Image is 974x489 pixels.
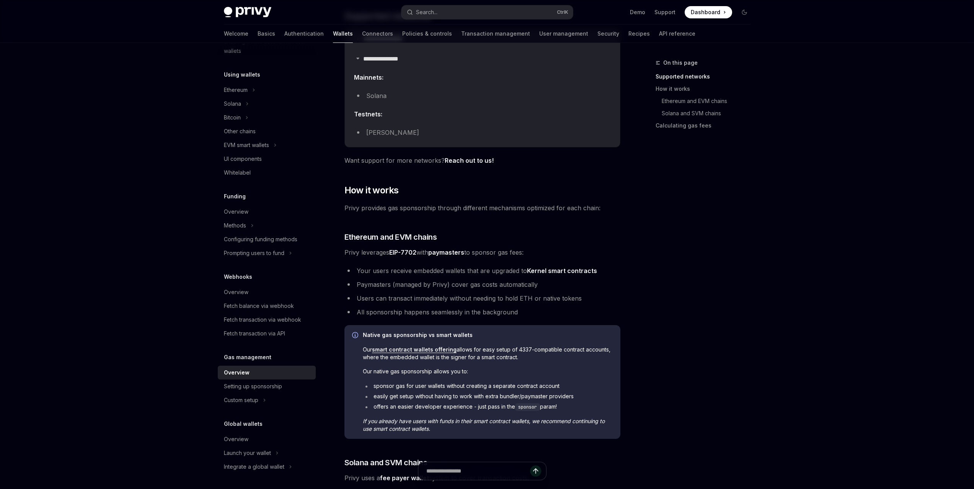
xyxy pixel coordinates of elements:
button: Toggle Ethereum section [218,83,316,97]
li: Users can transact immediately without needing to hold ETH or native tokens [344,293,620,304]
button: Open search [401,5,573,19]
div: Integrate a global wallet [224,462,284,471]
a: Overview [218,205,316,219]
h5: Gas management [224,353,271,362]
a: Supported networks [656,70,757,83]
span: How it works [344,184,399,196]
a: Kernel smart contracts [527,267,597,275]
a: UI components [218,152,316,166]
div: Setting up sponsorship [224,382,282,391]
a: How it works [656,83,757,95]
div: Solana [224,99,241,108]
li: offers an easier developer experience - just pass in the param! [363,403,613,411]
a: Wallets [333,25,353,43]
span: Want support for more networks? [344,155,620,166]
div: Overview [224,368,250,377]
img: dark logo [224,7,271,18]
button: Toggle dark mode [738,6,750,18]
a: Transaction management [461,25,530,43]
li: easily get setup without having to work with extra bundler/paymaster providers [363,393,613,400]
div: EVM smart wallets [224,141,269,150]
button: Toggle Launch your wallet section [218,446,316,460]
button: Toggle Prompting users to fund section [218,246,316,260]
div: Search... [416,8,437,17]
a: Ethereum and EVM chains [656,95,757,107]
a: Setting up sponsorship [218,379,316,393]
a: Recipes [628,25,650,43]
span: Dashboard [691,8,720,16]
a: User management [539,25,588,43]
a: Support [654,8,675,16]
button: Toggle Methods section [218,219,316,232]
em: If you already have users with funds in their smart contract wallets, we recommend continuing to ... [363,418,605,432]
h5: Using wallets [224,70,260,79]
input: Ask a question... [426,462,530,480]
strong: Native gas sponsorship vs smart wallets [363,332,473,338]
a: Whitelabel [218,166,316,180]
li: Your users receive embedded wallets that are upgraded to [344,265,620,276]
a: Connectors [362,25,393,43]
button: Toggle Custom setup section [218,393,316,407]
strong: Mainnets: [354,74,383,81]
h5: Funding [224,192,246,201]
div: Launch your wallet [224,448,271,458]
div: Overview [224,207,248,216]
div: Configuring funding methods [224,235,297,244]
a: Overview [218,366,316,379]
h5: Webhooks [224,272,252,281]
button: Toggle Integrate a global wallet section [218,460,316,474]
span: Privy leverages with to sponsor gas fees: [344,247,620,258]
span: Ctrl K [557,9,568,15]
a: Overview [218,285,316,299]
a: Dashboard [685,6,732,18]
a: smart contract wallets offering [372,346,457,353]
a: API reference [659,25,695,43]
button: Send message [530,465,541,476]
a: Calculating gas fees [656,119,757,132]
a: Overview [218,432,316,446]
h5: Global wallets [224,419,263,428]
div: Fetch transaction via webhook [224,315,301,324]
div: Overview [224,435,248,444]
strong: Testnets: [354,110,382,118]
strong: paymasters [428,249,464,256]
div: Fetch balance via webhook [224,301,294,311]
a: Other chains [218,124,316,138]
button: Toggle Solana section [218,97,316,111]
a: Demo [630,8,645,16]
a: Fetch transaction via API [218,327,316,340]
a: Welcome [224,25,248,43]
a: Authentication [284,25,324,43]
span: Ethereum and EVM chains [344,232,437,242]
a: Security [597,25,619,43]
a: Configuring funding methods [218,232,316,246]
span: Solana and SVM chains [344,457,427,468]
a: Basics [258,25,275,43]
li: All sponsorship happens seamlessly in the background [344,307,620,317]
a: Fetch balance via webhook [218,299,316,313]
a: Fetch transaction via webhook [218,313,316,327]
span: On this page [663,58,698,67]
a: EIP-7702 [389,249,416,257]
svg: Info [352,332,360,340]
a: Reach out to us! [445,157,494,165]
li: Solana [354,90,611,101]
div: Overview [224,288,248,297]
li: sponsor gas for user wallets without creating a separate contract account [363,382,613,390]
span: Our native gas sponsorship allows you to: [363,368,613,375]
a: Policies & controls [402,25,452,43]
button: Toggle Bitcoin section [218,111,316,124]
span: Privy provides gas sponsorship through different mechanisms optimized for each chain: [344,203,620,213]
div: Prompting users to fund [224,249,284,258]
li: [PERSON_NAME] [354,127,611,138]
div: Fetch transaction via API [224,329,285,338]
code: sponsor [515,403,540,411]
div: Whitelabel [224,168,251,177]
div: UI components [224,154,262,164]
span: Our allows for easy setup of 4337-compatible contract accounts, where the embedded wallet is the ... [363,346,613,361]
div: Custom setup [224,396,258,405]
a: Solana and SVM chains [656,107,757,119]
button: Toggle EVM smart wallets section [218,138,316,152]
div: Other chains [224,127,256,136]
div: Methods [224,221,246,230]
